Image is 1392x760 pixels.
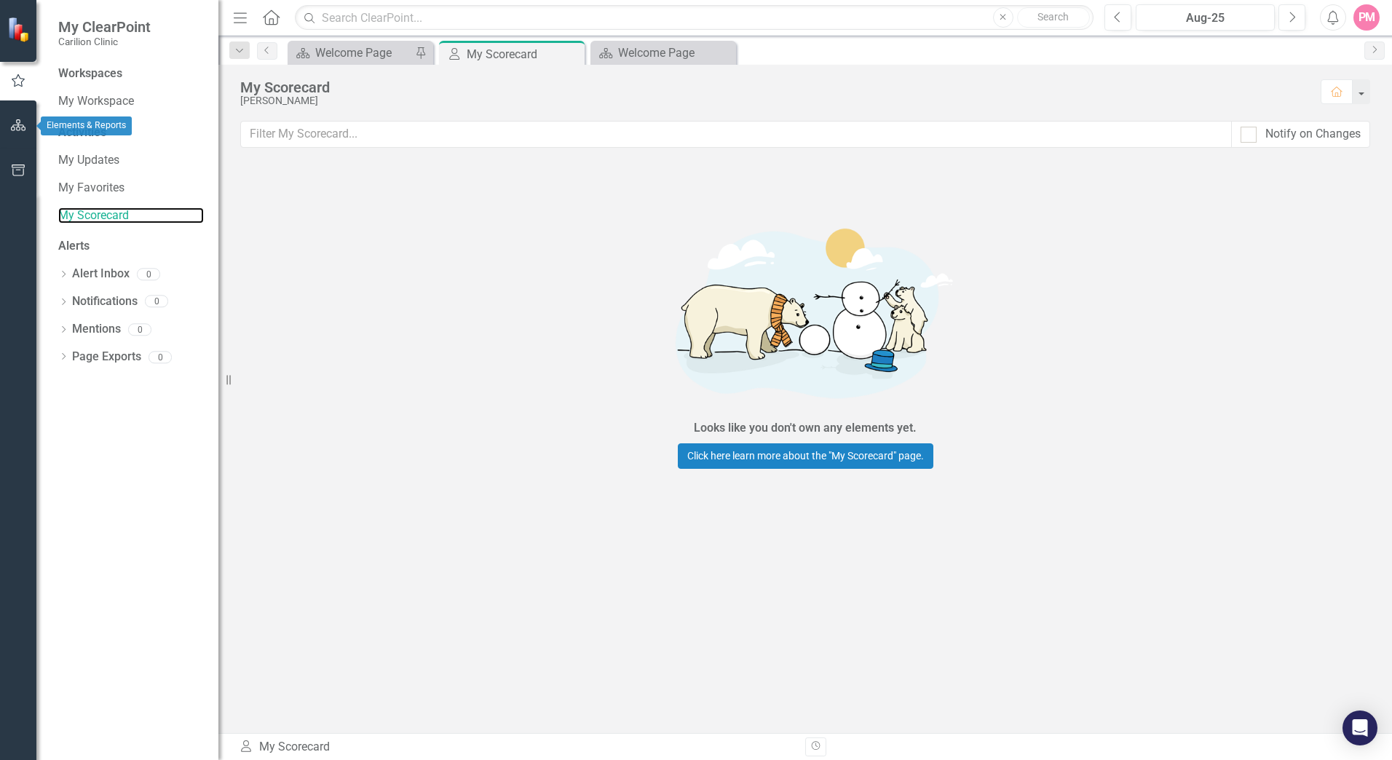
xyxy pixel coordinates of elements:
a: Click here learn more about the "My Scorecard" page. [678,443,933,469]
a: Welcome Page [594,44,732,62]
small: Carilion Clinic [58,36,151,47]
a: Alert Inbox [72,266,130,282]
div: Welcome Page [315,44,411,62]
div: Aug-25 [1141,9,1270,27]
a: Page Exports [72,349,141,365]
div: 0 [145,296,168,308]
input: Search ClearPoint... [295,5,1094,31]
span: Search [1037,11,1069,23]
div: My Scorecard [467,45,581,63]
div: Elements & Reports [41,116,132,135]
a: Mentions [72,321,121,338]
div: Notify on Changes [1265,126,1361,143]
div: Welcome Page [618,44,732,62]
input: Filter My Scorecard... [240,121,1232,148]
a: Notifications [72,293,138,310]
a: My Scorecard [58,207,204,224]
div: Looks like you don't own any elements yet. [694,420,917,437]
div: 0 [149,351,172,363]
span: My ClearPoint [58,18,151,36]
div: Workspaces [58,66,122,82]
div: Open Intercom Messenger [1342,710,1377,745]
div: 0 [128,323,151,336]
button: Aug-25 [1136,4,1275,31]
button: Search [1017,7,1090,28]
img: ClearPoint Strategy [7,17,33,42]
img: Getting started [587,207,1024,416]
a: Welcome Page [291,44,411,62]
div: My Scorecard [240,79,1306,95]
a: My Updates [58,152,204,169]
div: Alerts [58,238,204,255]
div: 0 [137,268,160,280]
div: [PERSON_NAME] [240,95,1306,106]
div: My Scorecard [239,739,794,756]
a: My Favorites [58,180,204,197]
button: PM [1353,4,1380,31]
a: My Workspace [58,93,204,110]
